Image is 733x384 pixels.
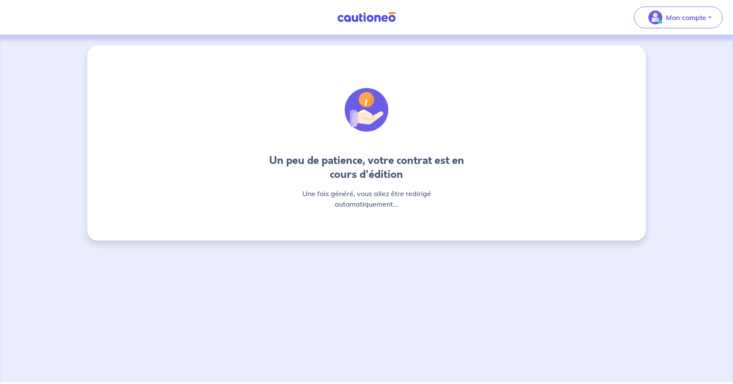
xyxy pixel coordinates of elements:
[345,88,388,132] img: illu_time_hand.svg
[634,7,723,28] button: illu_account_valid_menu.svgMon compte
[334,12,399,23] img: Cautioneo
[648,10,662,24] img: illu_account_valid_menu.svg
[666,12,706,23] p: Mon compte
[262,153,471,181] h4: Un peu de patience, votre contrat est en cours d'édition
[262,188,471,209] p: Une fois généré, vous allez être redirigé automatiquement...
